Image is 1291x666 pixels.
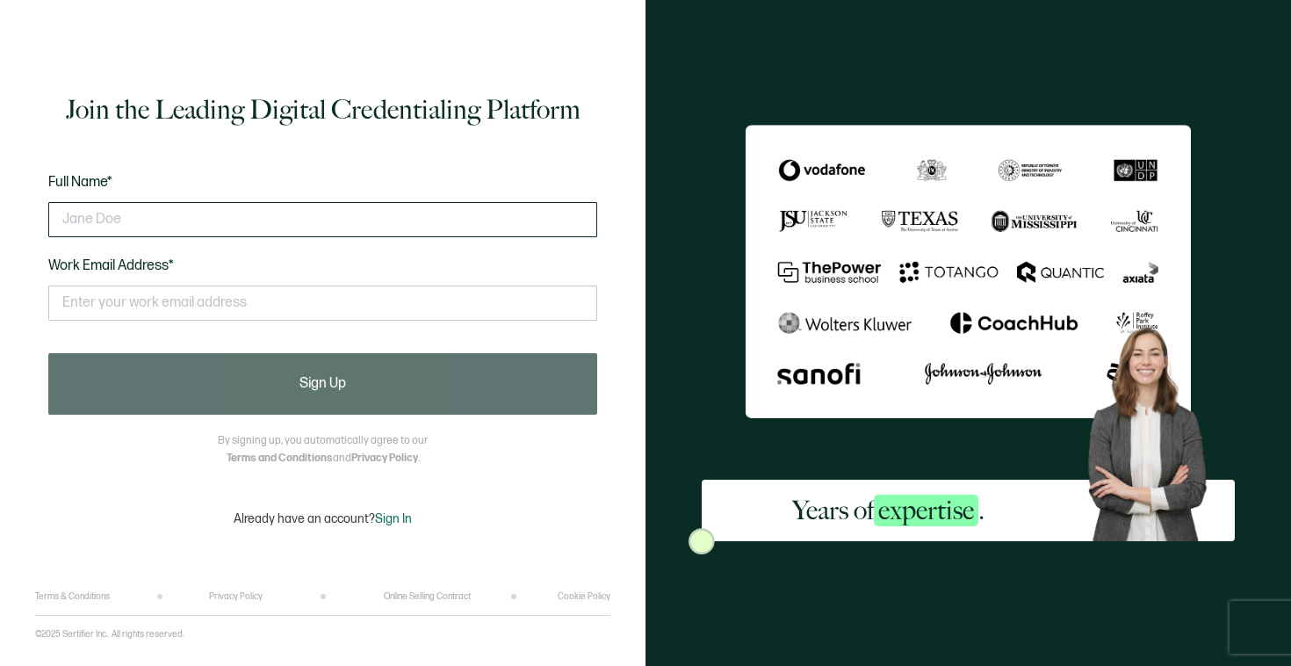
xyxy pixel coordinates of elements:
[1075,316,1235,541] img: Sertifier Signup - Years of <span class="strong-h">expertise</span>. Hero
[299,377,346,391] span: Sign Up
[558,591,610,602] a: Cookie Policy
[792,493,984,528] h2: Years of .
[874,495,978,526] span: expertise
[35,591,110,602] a: Terms & Conditions
[48,286,597,321] input: Enter your work email address
[746,125,1190,418] img: Sertifier Signup - Years of <span class="strong-h">expertise</span>.
[48,174,112,191] span: Full Name*
[234,511,412,526] p: Already have an account?
[48,202,597,237] input: Jane Doe
[384,591,471,602] a: Online Selling Contract
[209,591,263,602] a: Privacy Policy
[66,92,581,127] h1: Join the Leading Digital Credentialing Platform
[689,528,715,554] img: Sertifier Signup
[351,452,418,465] a: Privacy Policy
[218,432,428,467] p: By signing up, you automatically agree to our and .
[375,511,412,526] span: Sign In
[48,257,174,274] span: Work Email Address*
[48,353,597,415] button: Sign Up
[35,629,184,640] p: ©2025 Sertifier Inc.. All rights reserved.
[227,452,333,465] a: Terms and Conditions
